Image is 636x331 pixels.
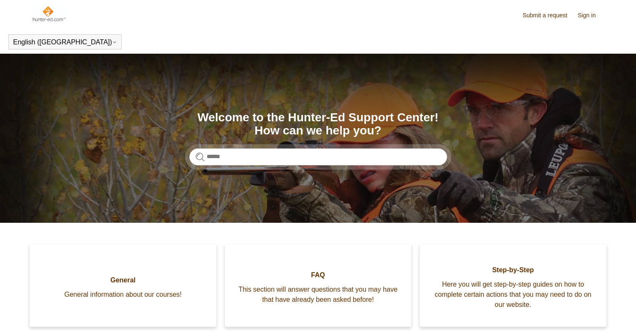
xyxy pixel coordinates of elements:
[189,111,447,137] h1: Welcome to the Hunter-Ed Support Center! How can we help you?
[523,11,576,20] a: Submit a request
[189,148,447,165] input: Search
[237,270,399,280] span: FAQ
[42,290,204,300] span: General information about our courses!
[578,11,604,20] a: Sign in
[13,38,117,46] button: English ([GEOGRAPHIC_DATA])
[432,279,594,310] span: Here you will get step-by-step guides on how to complete certain actions that you may need to do ...
[32,5,66,22] img: Hunter-Ed Help Center home page
[420,244,606,327] a: Step-by-Step Here you will get step-by-step guides on how to complete certain actions that you ma...
[432,265,594,275] span: Step-by-Step
[42,275,204,285] span: General
[225,244,412,327] a: FAQ This section will answer questions that you may have that have already been asked before!
[237,284,399,305] span: This section will answer questions that you may have that have already been asked before!
[581,303,630,325] div: Chat Support
[30,244,216,327] a: General General information about our courses!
